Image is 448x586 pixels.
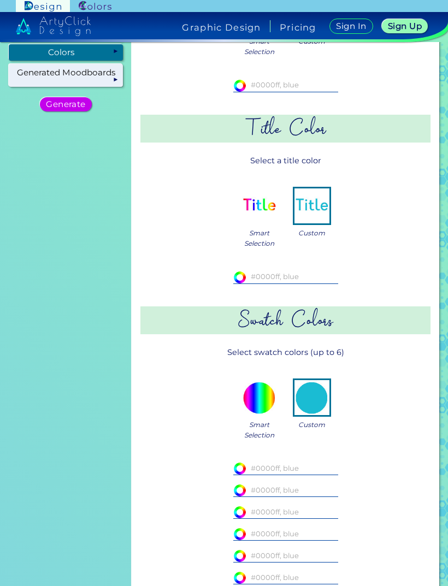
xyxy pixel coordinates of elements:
input: #0000ff, blue [233,571,338,583]
span: Smart Selection [244,228,274,248]
img: col_swatch_auto.jpg [242,380,277,415]
span: Smart Selection [244,36,274,57]
h5: Sign Up [388,22,422,30]
input: #0000ff, blue [233,79,338,91]
h5: Generate [46,100,86,108]
span: Smart Selection [244,419,274,440]
h4: Graphic Design [182,23,261,32]
img: col_title_auto.jpg [242,188,277,223]
div: Generated Moodboards [9,64,123,87]
a: Sign Up [382,19,428,33]
input: #0000ff, blue [233,549,338,561]
input: #0000ff, blue [233,271,338,283]
img: artyclick_design_logo_white_combined_path.svg [16,16,91,36]
img: ArtyClick Colors logo [79,1,111,11]
input: #0000ff, blue [233,528,338,540]
a: Sign In [329,19,373,34]
a: Pricing [280,23,316,32]
h5: Sign In [336,22,366,30]
img: col_swatch_custom.jpg [294,380,329,415]
div: Colors [9,44,123,61]
p: Select swatch colors (up to 6) [140,342,431,363]
h2: Title Color [140,115,431,143]
input: #0000ff, blue [233,506,338,518]
h2: Swatch Colors [140,306,431,334]
p: Select a title color [140,151,431,171]
input: #0000ff, blue [233,462,338,474]
img: col_title_custom.jpg [294,188,329,223]
span: Custom [298,419,325,430]
span: Custom [298,228,325,238]
input: #0000ff, blue [233,484,338,496]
